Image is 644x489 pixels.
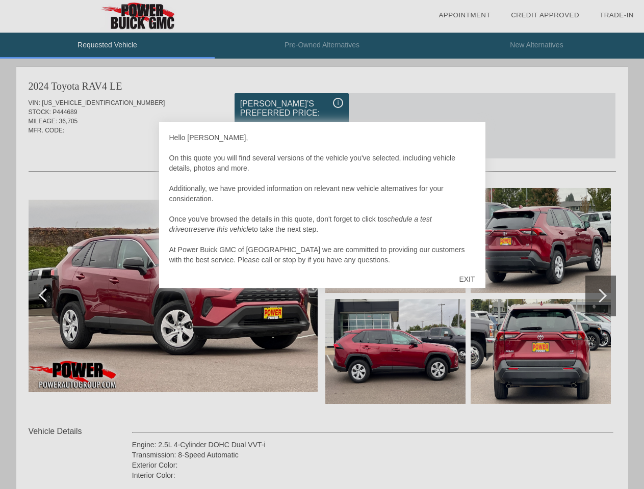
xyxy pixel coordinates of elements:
[169,215,432,233] i: schedule a test drive
[449,264,485,294] div: EXIT
[439,11,491,19] a: Appointment
[600,11,634,19] a: Trade-In
[169,132,475,265] div: Hello [PERSON_NAME], On this quote you will find several versions of the vehicle you've selected,...
[511,11,579,19] a: Credit Approved
[191,225,252,233] i: reserve this vehicle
